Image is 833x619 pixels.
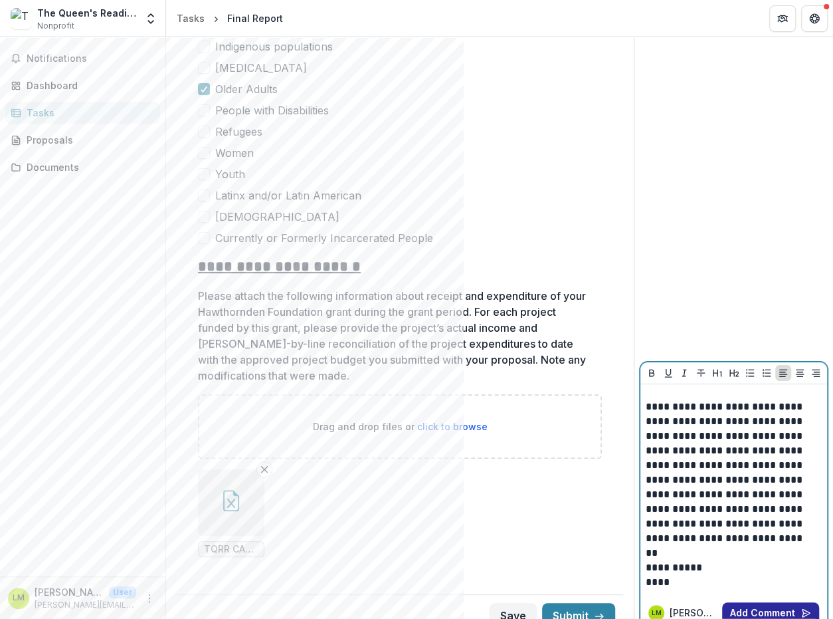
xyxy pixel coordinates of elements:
div: Lola Miller [652,610,662,616]
button: Heading 1 [709,365,725,381]
button: Partners [769,5,796,32]
p: Please attach the following information about receipt and expenditure of your Hawthornden Foundat... [198,288,594,384]
span: click to browse [417,421,488,432]
a: Documents [5,156,160,178]
div: Documents [27,160,149,174]
span: Nonprofit [37,20,74,32]
button: Align Right [808,365,824,381]
a: Tasks [5,102,160,124]
div: Tasks [27,106,149,120]
div: Tasks [177,11,205,25]
button: Align Center [792,365,808,381]
span: Notifications [27,53,155,64]
span: Latinx and/or Latin American [215,187,361,203]
div: Dashboard [27,78,149,92]
button: Remove File [256,461,272,477]
button: Align Left [775,365,791,381]
div: The Queen's Reading Room [37,6,136,20]
p: User [109,586,136,598]
a: Tasks [171,9,210,28]
span: Youth [215,166,245,182]
button: Notifications [5,48,160,69]
p: [PERSON_NAME] [35,585,104,599]
button: Heading 2 [726,365,742,381]
button: Bold [644,365,660,381]
button: More [141,590,157,606]
div: Final Report [227,11,283,25]
button: Open entity switcher [141,5,160,32]
button: Bullet List [742,365,758,381]
span: Refugees [215,124,262,140]
nav: breadcrumb [171,9,288,28]
p: Drag and drop files or [313,420,488,433]
button: Ordered List [759,365,775,381]
span: TQRR CAF Hawthornden Spend [DATE]-[DATE] (1).xlsx [204,544,258,555]
span: Currently or Formerly Incarcerated People [215,230,433,246]
button: Underline [660,365,676,381]
span: Older Adults [215,81,278,97]
a: Dashboard [5,74,160,96]
span: [DEMOGRAPHIC_DATA] [215,209,339,225]
span: [MEDICAL_DATA] [215,60,307,76]
p: [PERSON_NAME][EMAIL_ADDRESS][PERSON_NAME][DOMAIN_NAME] [35,599,136,611]
img: The Queen's Reading Room [11,8,32,29]
div: Proposals [27,133,149,147]
span: People with Disabilities [215,102,329,118]
a: Proposals [5,129,160,151]
div: Remove FileTQRR CAF Hawthornden Spend [DATE]-[DATE] (1).xlsx [198,469,264,557]
button: Strike [693,365,709,381]
button: Get Help [801,5,828,32]
span: Indigenous populations [215,39,333,55]
button: Italicize [676,365,692,381]
div: Lola Miller [13,594,25,602]
span: Women [215,145,254,161]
